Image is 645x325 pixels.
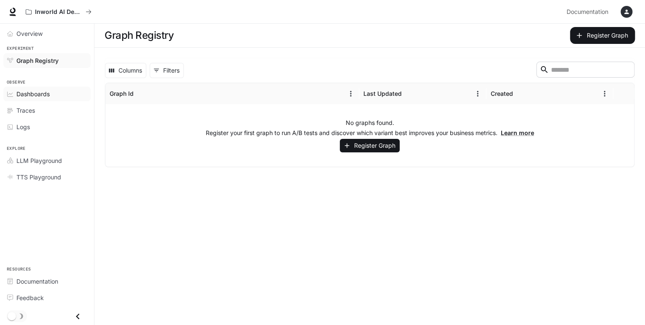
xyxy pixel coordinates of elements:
[340,139,400,153] button: Register Graph
[16,156,62,165] span: LLM Playground
[513,87,526,100] button: Sort
[344,87,357,100] button: Menu
[403,87,415,100] button: Sort
[3,87,91,101] a: Dashboards
[16,56,59,65] span: Graph Registry
[16,293,44,302] span: Feedback
[206,129,534,137] p: Register your first graph to run A/B tests and discover which variant best improves your business...
[35,8,82,16] p: Inworld AI Demos
[346,119,394,127] p: No graphs found.
[3,153,91,168] a: LLM Playground
[16,29,43,38] span: Overview
[501,129,534,136] a: Learn more
[570,27,635,44] button: Register Graph
[3,170,91,184] a: TTS Playground
[567,7,608,17] span: Documentation
[3,119,91,134] a: Logs
[105,63,146,78] button: Select columns
[3,53,91,68] a: Graph Registry
[16,89,50,98] span: Dashboards
[16,106,35,115] span: Traces
[563,3,615,20] a: Documentation
[3,26,91,41] a: Overview
[16,173,61,181] span: TTS Playground
[3,274,91,289] a: Documentation
[22,3,95,20] button: All workspaces
[598,87,611,100] button: Menu
[105,27,174,44] h1: Graph Registry
[3,103,91,118] a: Traces
[150,63,184,78] button: Show filters
[110,90,134,97] div: Graph Id
[16,277,58,286] span: Documentation
[68,308,87,325] button: Close drawer
[536,62,634,79] div: Search
[8,311,16,320] span: Dark mode toggle
[16,122,30,131] span: Logs
[363,90,402,97] div: Last Updated
[3,290,91,305] a: Feedback
[134,87,147,100] button: Sort
[471,87,484,100] button: Menu
[490,90,513,97] div: Created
